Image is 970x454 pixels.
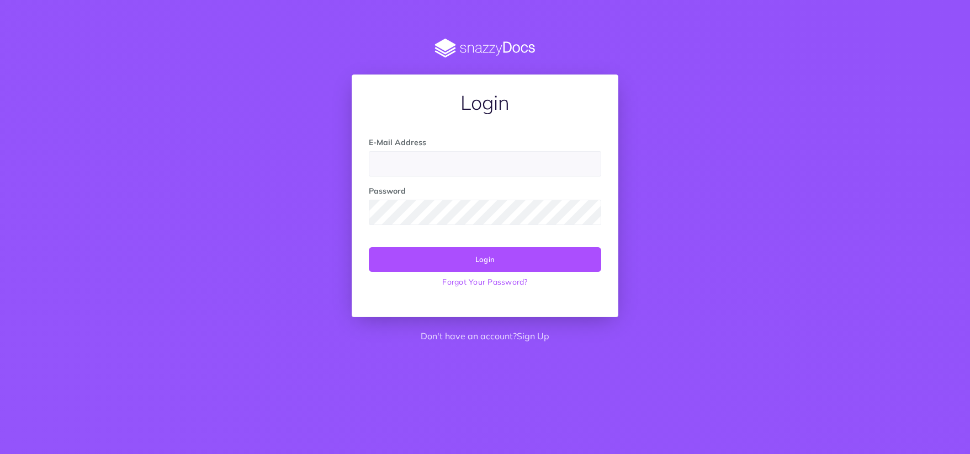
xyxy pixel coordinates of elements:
a: Forgot Your Password? [369,272,601,292]
a: Sign Up [517,330,549,341]
label: E-Mail Address [369,136,426,148]
p: Don't have an account? [352,329,618,344]
label: Password [369,185,406,197]
img: SnazzyDocs Logo [352,39,618,58]
h1: Login [369,92,601,114]
button: Login [369,247,601,271]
